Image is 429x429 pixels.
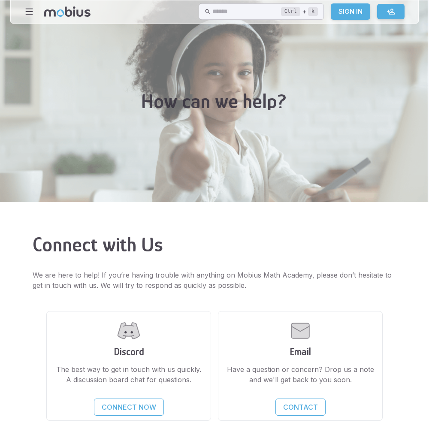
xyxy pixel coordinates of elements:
[54,346,204,357] h3: Discord
[275,399,326,416] a: Contact
[281,7,300,16] kbd: Ctrl
[33,270,396,290] p: We are here to help! If you’re having trouble with anything on Mobius Math Academy, please don’t ...
[102,402,156,412] p: Connect Now
[283,402,318,412] p: Contact
[281,6,318,17] div: +
[308,7,318,16] kbd: k
[54,364,204,385] p: The best way to get in touch with us quickly. A discussion board chat for questions.
[225,364,375,385] p: Have a question or concern? Drop us a note and we'll get back to you soon.
[94,399,164,416] a: Connect Now
[33,233,396,256] h2: Connect with Us
[331,3,370,20] a: Sign In
[225,346,375,357] h3: Email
